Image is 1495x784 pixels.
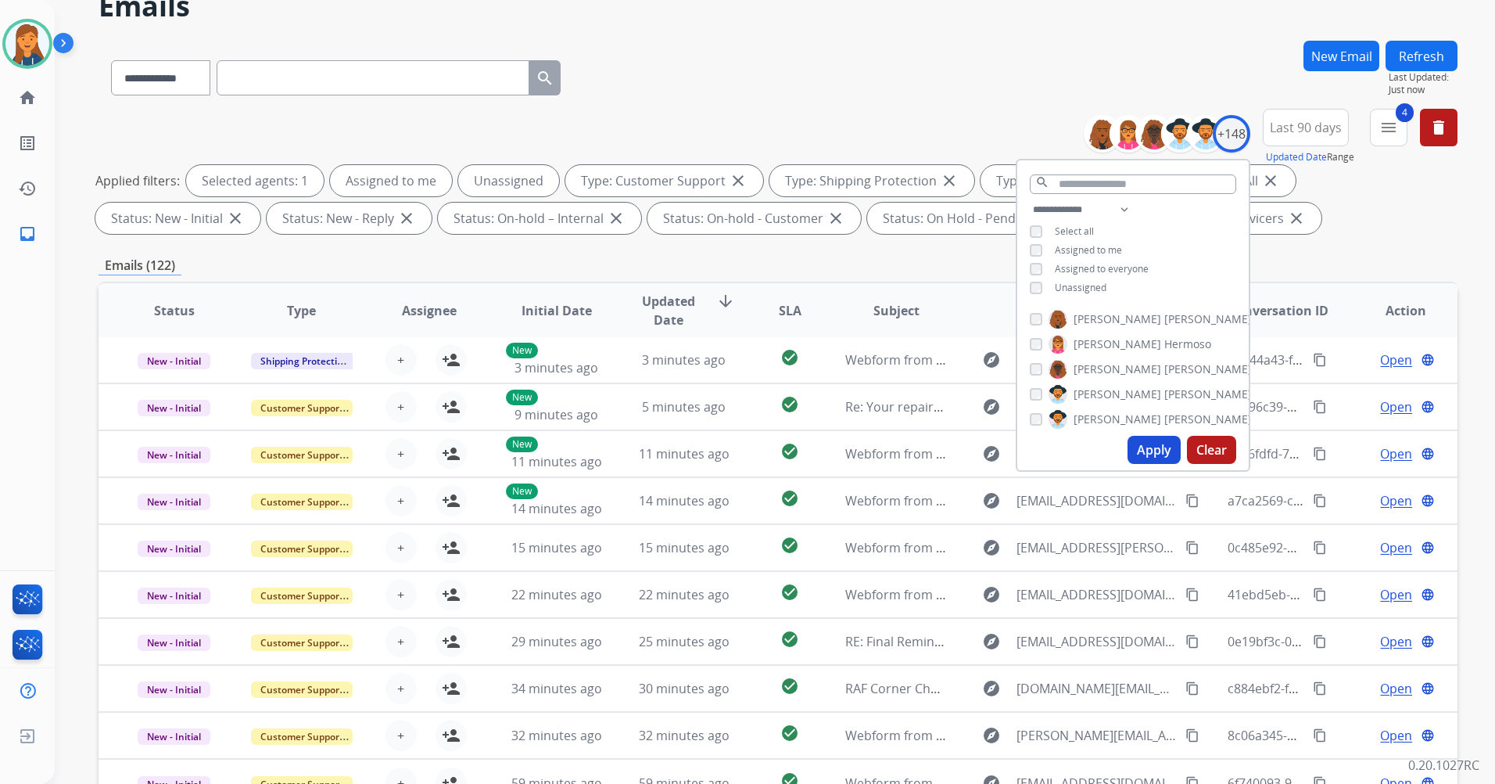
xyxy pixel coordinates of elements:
span: 14 minutes ago [511,500,602,517]
mat-icon: person_add [442,585,461,604]
span: Customer Support [251,447,353,463]
mat-icon: content_copy [1313,588,1327,602]
p: New [506,437,538,452]
button: Apply [1128,436,1181,464]
button: New Email [1303,41,1379,71]
span: 32 minutes ago [511,727,602,744]
span: New - Initial [138,400,210,416]
mat-icon: content_copy [1185,588,1199,602]
button: + [385,485,417,516]
mat-icon: language [1421,447,1435,461]
span: [PERSON_NAME] [1164,361,1252,377]
p: New [506,484,538,499]
span: 32 minutes ago [639,727,730,744]
mat-icon: person_add [442,538,461,557]
mat-icon: language [1421,541,1435,555]
span: Assigned to me [1055,243,1122,257]
p: 0.20.1027RC [1408,756,1479,775]
div: Status: On-hold – Internal [438,203,641,234]
mat-icon: content_copy [1185,635,1199,649]
span: 22 minutes ago [511,586,602,603]
mat-icon: explore [982,491,1001,510]
mat-icon: explore [982,585,1001,604]
span: SLA [779,301,801,320]
span: [PERSON_NAME] [1074,412,1161,427]
span: RAF Corner Chaise-order # 205A426900 [845,680,1077,697]
span: Open [1380,397,1412,416]
mat-icon: content_copy [1313,682,1327,696]
span: [PERSON_NAME] [1074,311,1161,327]
mat-icon: explore [982,632,1001,651]
button: + [385,579,417,610]
div: Selected agents: 1 [186,165,324,196]
span: + [397,491,404,510]
span: [PERSON_NAME] [1164,311,1252,327]
span: Open [1380,351,1412,369]
div: Type: Shipping Protection [769,165,974,196]
button: + [385,720,417,751]
span: + [397,726,404,745]
span: + [397,397,404,416]
span: Hermoso [1164,336,1211,352]
mat-icon: content_copy [1185,541,1199,555]
span: c884ebf2-f447-4bba-a93b-6958fc9b9d0e [1228,680,1462,697]
p: Applied filters: [95,171,180,190]
span: 34 minutes ago [511,680,602,697]
mat-icon: person_add [442,726,461,745]
mat-icon: close [607,209,626,228]
span: Customer Support [251,635,353,651]
div: Status: New - Initial [95,203,260,234]
span: Last 90 days [1270,124,1342,131]
p: New [506,343,538,358]
mat-icon: menu [1379,118,1398,137]
span: Range [1266,150,1354,164]
mat-icon: arrow_downward [716,292,735,311]
mat-icon: content_copy [1313,447,1327,461]
mat-icon: content_copy [1313,728,1327,743]
mat-icon: content_copy [1313,353,1327,367]
mat-icon: list_alt [18,134,37,153]
mat-icon: search [1035,175,1049,189]
mat-icon: inbox [18,225,37,243]
mat-icon: explore [982,351,1001,369]
mat-icon: content_copy [1313,635,1327,649]
mat-icon: explore [982,397,1001,416]
span: Open [1380,538,1412,557]
span: [PERSON_NAME] [1074,361,1161,377]
span: Open [1380,491,1412,510]
span: Last Updated: [1389,71,1457,84]
mat-icon: close [826,209,845,228]
mat-icon: person_add [442,632,461,651]
span: Customer Support [251,400,353,416]
mat-icon: check_circle [780,489,799,508]
span: + [397,679,404,698]
span: RE: Final Reminder! Send in your product to proceed with your claim [845,633,1247,650]
span: [PERSON_NAME] [1164,412,1252,427]
div: Status: On-hold - Customer [647,203,861,234]
span: New - Initial [138,588,210,604]
mat-icon: content_copy [1185,682,1199,696]
div: Type: Reguard CS [981,165,1136,196]
button: + [385,344,417,376]
span: [EMAIL_ADDRESS][PERSON_NAME][DOMAIN_NAME] [1016,538,1177,557]
span: 29 minutes ago [511,633,602,650]
button: + [385,438,417,469]
span: New - Initial [138,682,210,698]
span: Webform from [PERSON_NAME][EMAIL_ADDRESS][DOMAIN_NAME] on [DATE] [845,727,1296,744]
mat-icon: check_circle [780,677,799,696]
span: Unassigned [1055,281,1106,294]
button: Updated Date [1266,151,1327,164]
span: 0c485e92-2097-428f-97ef-fbf80bf4d19a [1228,539,1454,556]
span: New - Initial [138,728,210,745]
mat-icon: explore [982,538,1001,557]
span: Open [1380,726,1412,745]
mat-icon: search [536,69,554,88]
span: Conversation ID [1228,301,1328,320]
span: Open [1380,632,1412,651]
mat-icon: check_circle [780,583,799,602]
span: Open [1380,679,1412,698]
button: Clear [1187,436,1236,464]
mat-icon: language [1421,635,1435,649]
span: Open [1380,585,1412,604]
mat-icon: check_circle [780,395,799,414]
